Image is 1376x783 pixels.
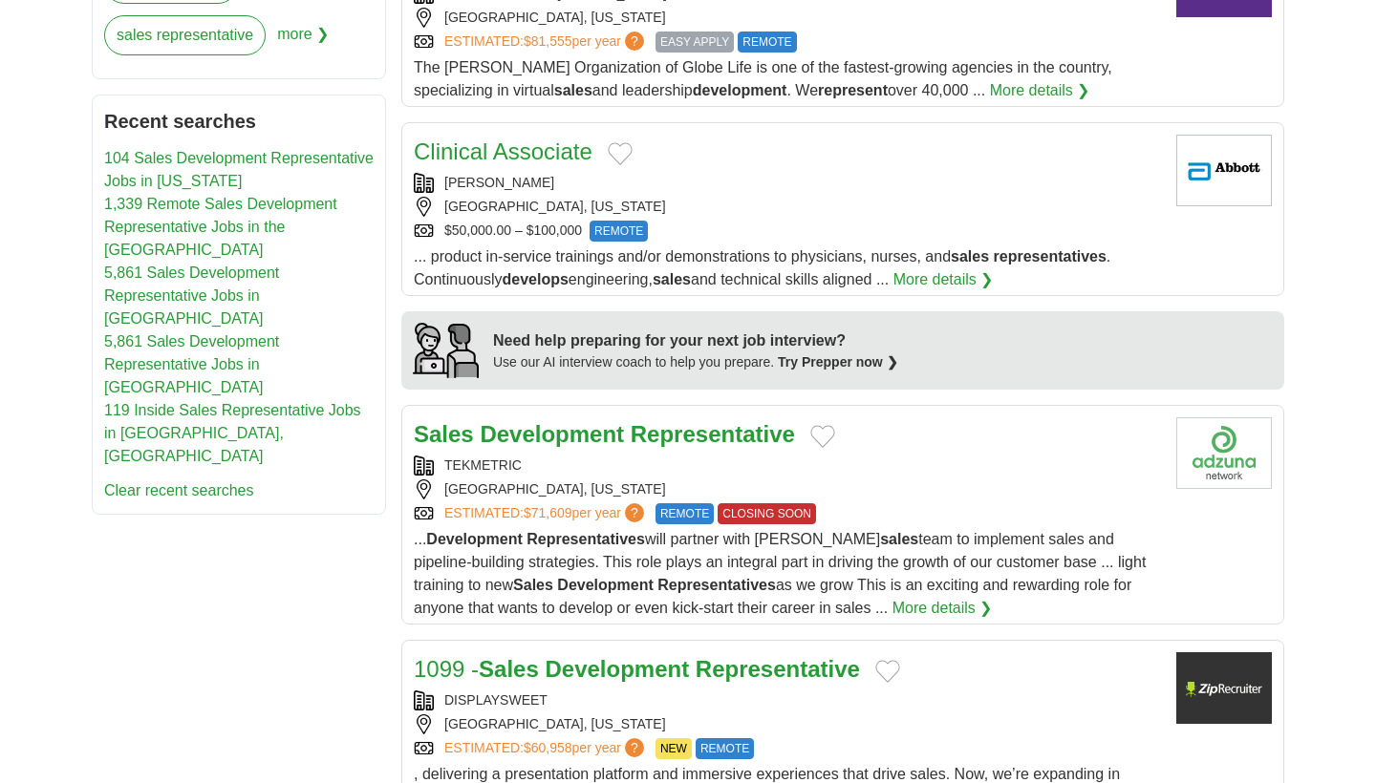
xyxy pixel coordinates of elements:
button: Add to favorite jobs [810,425,835,448]
img: Company logo [1176,652,1272,724]
div: $50,000.00 – $100,000 [414,221,1161,242]
a: More details ❯ [893,268,994,291]
div: Need help preparing for your next job interview? [493,329,898,352]
span: REMOTE [656,503,714,524]
a: 104 Sales Development Representative Jobs in [US_STATE] [104,150,374,189]
h2: Recent searches [104,107,374,136]
strong: Sales [479,656,539,682]
span: ... will partner with [PERSON_NAME] team to implement sales and pipeline-building strategies. Thi... [414,531,1146,616]
strong: Representatives [657,577,776,593]
strong: Sales [414,421,474,447]
span: REMOTE [696,738,754,759]
strong: represent [818,82,888,98]
div: TEKMETRIC [414,455,1161,476]
a: ESTIMATED:$71,609per year? [444,503,648,524]
a: More details ❯ [990,79,1090,102]
div: [GEOGRAPHIC_DATA], [US_STATE] [414,197,1161,217]
span: ... product in-service trainings and/or demonstrations to physicians, nurses, and . Continuously ... [414,248,1110,287]
div: [GEOGRAPHIC_DATA], [US_STATE] [414,714,1161,734]
div: DISPLAYSWEET [414,690,1161,710]
span: EASY APPLY [656,32,734,53]
strong: development [693,82,787,98]
strong: Representative [631,421,795,447]
a: ESTIMATED:$81,555per year? [444,32,648,53]
a: Clear recent searches [104,482,254,498]
span: The [PERSON_NAME] Organization of Globe Life is one of the fastest-growing agencies in the countr... [414,59,1112,98]
button: Add to favorite jobs [608,142,633,165]
strong: representatives [994,248,1107,265]
strong: sales [554,82,592,98]
strong: sales [951,248,989,265]
strong: Representative [696,656,860,682]
strong: sales [880,531,918,547]
strong: Representatives [527,531,645,547]
a: 1,339 Remote Sales Development Representative Jobs in the [GEOGRAPHIC_DATA] [104,196,337,258]
span: ? [625,32,644,51]
span: ? [625,503,644,522]
a: 119 Inside Sales Representative Jobs in [GEOGRAPHIC_DATA], [GEOGRAPHIC_DATA] [104,402,361,464]
a: [PERSON_NAME] [444,175,554,190]
a: 5,861 Sales Development Representative Jobs in [GEOGRAPHIC_DATA] [104,333,279,395]
a: sales representative [104,15,266,55]
span: CLOSING SOON [718,503,816,524]
span: $71,609 [524,505,572,520]
a: Clinical Associate [414,138,592,164]
strong: develops [503,271,569,287]
span: REMOTE [738,32,796,53]
span: $81,555 [524,33,572,49]
span: $60,958 [524,740,572,755]
a: Sales Development Representative [414,421,795,447]
a: 1099 -Sales Development Representative [414,656,860,682]
button: Add to favorite jobs [875,660,900,683]
span: more ❯ [277,15,329,67]
a: 5,861 Sales Development Representative Jobs in [GEOGRAPHIC_DATA] [104,265,279,327]
div: Use our AI interview coach to help you prepare. [493,352,898,372]
span: ? [625,738,644,757]
strong: Development [426,531,522,547]
span: REMOTE [590,221,648,242]
img: Abbott logo [1176,135,1272,206]
span: NEW [656,738,692,759]
div: [GEOGRAPHIC_DATA], [US_STATE] [414,479,1161,499]
strong: Sales [513,577,553,593]
strong: Development [480,421,624,447]
a: ESTIMATED:$60,958per year? [444,738,648,759]
strong: Development [545,656,689,682]
strong: Development [557,577,653,593]
a: Try Prepper now ❯ [778,354,898,370]
a: More details ❯ [892,597,993,620]
strong: sales [653,271,691,287]
img: Company logo [1176,417,1272,489]
div: [GEOGRAPHIC_DATA], [US_STATE] [414,8,1161,28]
